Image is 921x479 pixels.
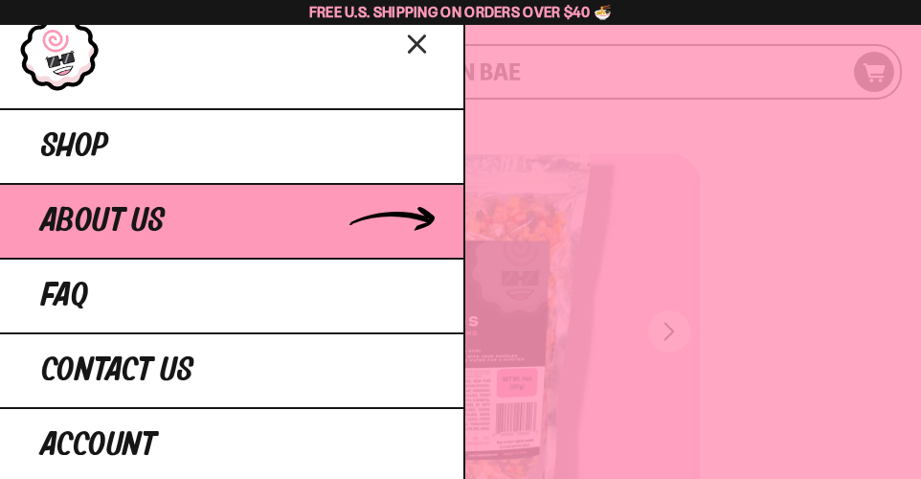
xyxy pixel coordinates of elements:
button: Close menu [401,26,435,59]
span: FAQ [41,279,88,313]
span: Shop [41,129,108,164]
span: Contact Us [41,354,193,388]
span: Free U.S. Shipping on Orders over $40 🍜 [309,3,613,21]
span: About Us [41,204,165,239]
span: Account [41,428,156,463]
